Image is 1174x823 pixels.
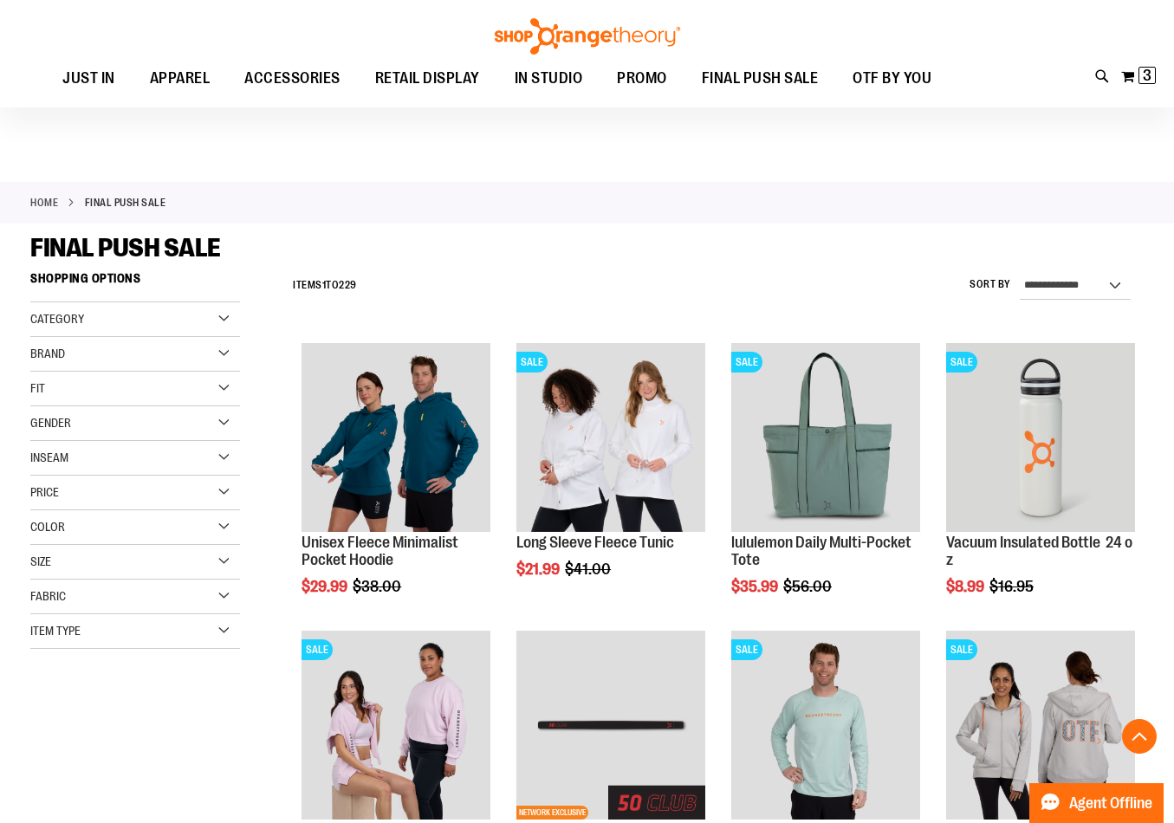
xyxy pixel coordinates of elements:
a: Vacuum Insulated Bottle 24 oz [946,534,1132,568]
strong: FINAL PUSH SALE [85,195,166,211]
span: NETWORK EXCLUSIVE [516,806,588,820]
h2: Items to [293,272,357,299]
div: product [293,334,499,639]
span: 3 [1143,67,1151,84]
span: $16.95 [989,578,1036,595]
img: Product image for Fleece Long Sleeve [516,343,705,532]
a: Unisex Fleece Minimalist Pocket Hoodie [302,534,458,568]
span: Agent Offline [1069,795,1152,812]
button: Back To Top [1122,719,1157,754]
span: SALE [302,639,333,660]
button: Agent Offline [1029,783,1164,823]
span: PROMO [617,59,667,98]
span: JUST IN [62,59,115,98]
span: 229 [339,279,357,291]
label: Sort By [970,277,1011,292]
span: Fit [30,381,45,395]
span: Color [30,520,65,534]
span: OTF BY YOU [853,59,931,98]
span: SALE [946,639,977,660]
a: Main View of 2024 50 Club OTBeat BandNETWORK EXCLUSIVE [516,631,705,822]
span: SALE [516,352,548,373]
span: Brand [30,347,65,360]
span: Category [30,312,84,326]
strong: Shopping Options [30,263,240,302]
span: 1 [322,279,327,291]
div: product [508,334,714,622]
a: lululemon Perfectly Oversized Cropped CrewSALE [302,631,490,822]
span: $21.99 [516,561,562,578]
span: $38.00 [353,578,404,595]
img: Main View of 2024 50 Club OTBeat Band [516,631,705,820]
span: $8.99 [946,578,987,595]
span: $41.00 [565,561,613,578]
img: Vacuum Insulated Bottle 24 oz [946,343,1135,532]
span: Gender [30,416,71,430]
a: Product image for Fleece Long SleeveSALE [516,343,705,535]
img: Shop Orangetheory [492,18,683,55]
img: Main Image of 1457095 [731,631,920,820]
span: Fabric [30,589,66,603]
span: APPAREL [150,59,211,98]
span: FINAL PUSH SALE [702,59,819,98]
div: product [723,334,929,639]
span: Inseam [30,450,68,464]
span: FINAL PUSH SALE [30,233,221,262]
span: ACCESSORIES [244,59,341,98]
span: IN STUDIO [515,59,583,98]
span: $29.99 [302,578,350,595]
span: Item Type [30,624,81,638]
div: product [937,334,1144,639]
a: lululemon Daily Multi-Pocket Tote [731,534,911,568]
img: lululemon Perfectly Oversized Cropped Crew [302,631,490,820]
a: Unisex Fleece Minimalist Pocket Hoodie [302,343,490,535]
span: RETAIL DISPLAY [375,59,480,98]
img: lululemon Daily Multi-Pocket Tote [731,343,920,532]
a: Long Sleeve Fleece Tunic [516,534,674,551]
span: SALE [946,352,977,373]
span: SALE [731,639,762,660]
span: Price [30,485,59,499]
img: Unisex Fleece Minimalist Pocket Hoodie [302,343,490,532]
span: SALE [731,352,762,373]
a: Main Image of 1457091SALE [946,631,1135,822]
span: $56.00 [783,578,834,595]
a: Vacuum Insulated Bottle 24 ozSALE [946,343,1135,535]
img: Main Image of 1457091 [946,631,1135,820]
a: Main Image of 1457095SALE [731,631,920,822]
span: Size [30,554,51,568]
a: lululemon Daily Multi-Pocket ToteSALE [731,343,920,535]
span: $35.99 [731,578,781,595]
a: Home [30,195,58,211]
